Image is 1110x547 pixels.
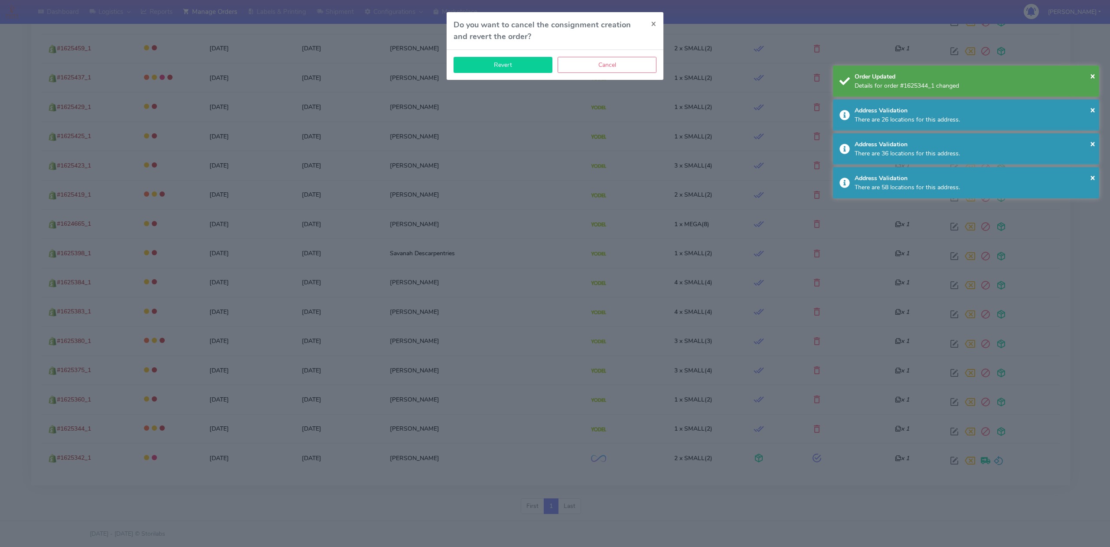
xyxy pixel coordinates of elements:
[644,12,663,35] button: Close
[1090,171,1095,184] button: Close
[855,174,1093,183] div: Address Validation
[855,140,1093,149] div: Address Validation
[855,72,1093,81] div: Order Updated
[1090,104,1095,115] span: ×
[1090,69,1095,82] button: Close
[1090,171,1095,183] span: ×
[1090,137,1095,150] button: Close
[855,81,1093,90] div: Details for order #1625344_1 changed
[855,149,1093,158] div: There are 36 locations for this address.
[1090,138,1095,149] span: ×
[1090,103,1095,116] button: Close
[1090,70,1095,82] span: ×
[855,106,1093,115] div: Address Validation
[454,57,552,73] button: Revert
[558,57,656,73] button: Cancel
[855,115,1093,124] div: There are 26 locations for this address.
[651,17,656,30] span: ×
[855,183,1093,192] div: There are 58 locations for this address.
[454,19,644,43] h4: Do you want to cancel the consignment creation and revert the order?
